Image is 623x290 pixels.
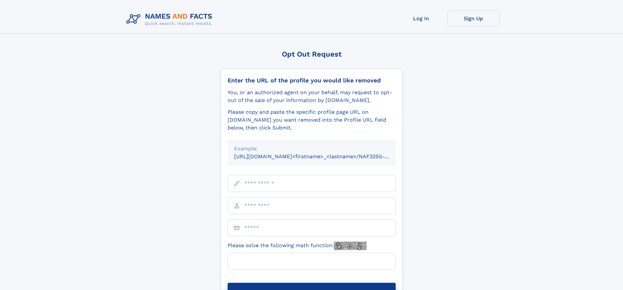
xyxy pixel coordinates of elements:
[447,10,500,26] a: Sign Up
[124,10,218,28] img: Logo Names and Facts
[228,89,396,104] div: You, or an authorized agent on your behalf, may request to opt-out of the sale of your informatio...
[395,10,447,26] a: Log In
[228,242,367,250] label: Please solve the following math function:
[228,77,396,84] div: Enter the URL of the profile you would like removed
[221,50,403,58] div: Opt Out Request
[234,153,408,160] small: [URL][DOMAIN_NAME]<firstname>_<lastname>/NAF325G-xxxxxxxx
[228,108,396,132] div: Please copy and paste the specific profile page URL on [DOMAIN_NAME] you want removed into the Pr...
[234,145,389,153] div: Example:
